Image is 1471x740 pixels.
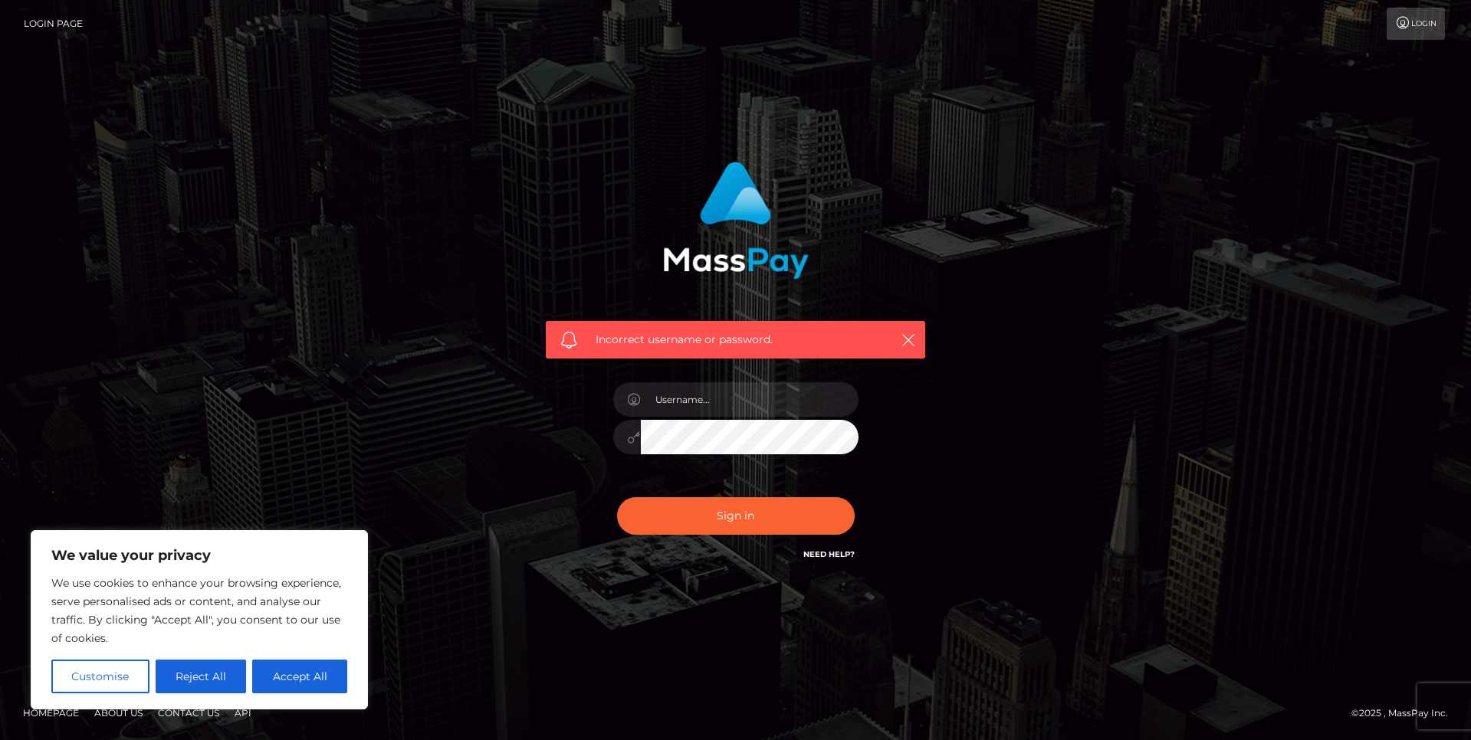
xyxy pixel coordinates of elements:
[617,497,855,535] button: Sign in
[88,701,149,725] a: About Us
[51,546,347,565] p: We value your privacy
[641,382,859,417] input: Username...
[803,549,855,559] a: Need Help?
[156,660,247,693] button: Reject All
[228,701,258,725] a: API
[1387,8,1445,40] a: Login
[17,701,85,725] a: Homepage
[152,701,225,725] a: Contact Us
[252,660,347,693] button: Accept All
[51,574,347,647] p: We use cookies to enhance your browsing experience, serve personalised ads or content, and analys...
[51,660,149,693] button: Customise
[1351,705,1460,722] div: © 2025 , MassPay Inc.
[31,530,368,709] div: We value your privacy
[663,162,809,279] img: MassPay Login
[24,8,83,40] a: Login Page
[596,332,875,348] span: Incorrect username or password.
